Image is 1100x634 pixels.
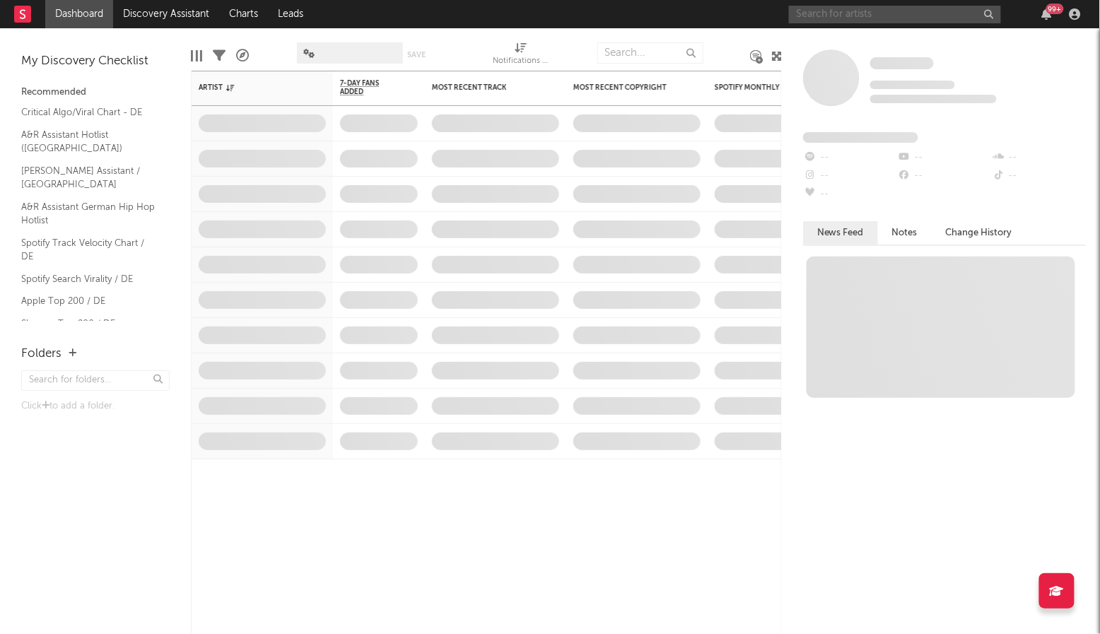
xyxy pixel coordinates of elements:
[213,35,226,76] div: Filters
[191,35,202,76] div: Edit Columns
[897,148,991,167] div: --
[21,370,170,391] input: Search for folders...
[21,235,156,264] a: Spotify Track Velocity Chart / DE
[870,81,955,89] span: Tracking Since: [DATE]
[493,35,549,76] div: Notifications (Artist)
[803,185,897,204] div: --
[573,83,679,92] div: Most Recent Copyright
[21,346,62,363] div: Folders
[493,53,549,70] div: Notifications (Artist)
[870,57,934,71] a: Some Artist
[21,163,156,192] a: [PERSON_NAME] Assistant / [GEOGRAPHIC_DATA]
[236,35,249,76] div: A&R Pipeline
[878,221,932,245] button: Notes
[1046,4,1064,14] div: 99 +
[992,148,1086,167] div: --
[199,83,305,92] div: Artist
[803,132,918,143] span: Fans Added by Platform
[21,293,156,309] a: Apple Top 200 / DE
[932,221,1026,245] button: Change History
[21,271,156,287] a: Spotify Search Virality / DE
[21,127,156,156] a: A&R Assistant Hotlist ([GEOGRAPHIC_DATA])
[789,6,1001,23] input: Search for artists
[1042,8,1052,20] button: 99+
[340,79,397,96] span: 7-Day Fans Added
[21,84,170,101] div: Recommended
[21,199,156,228] a: A&R Assistant German Hip Hop Hotlist
[21,105,156,120] a: Critical Algo/Viral Chart - DE
[992,167,1086,185] div: --
[21,398,170,415] div: Click to add a folder.
[803,221,878,245] button: News Feed
[715,83,821,92] div: Spotify Monthly Listeners
[21,53,170,70] div: My Discovery Checklist
[803,148,897,167] div: --
[432,83,538,92] div: Most Recent Track
[803,167,897,185] div: --
[597,42,703,64] input: Search...
[21,316,156,331] a: Shazam Top 200 / DE
[870,95,997,103] span: 0 fans last week
[870,57,934,69] span: Some Artist
[408,51,426,59] button: Save
[897,167,991,185] div: --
